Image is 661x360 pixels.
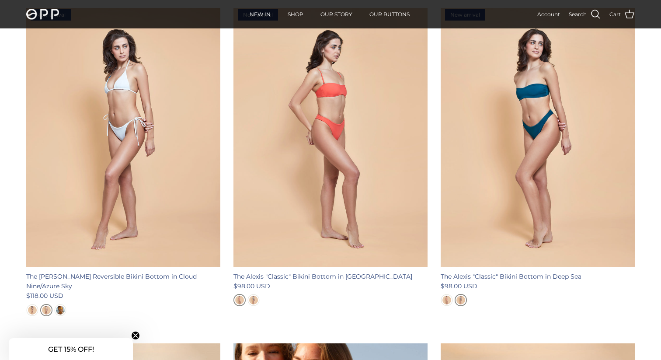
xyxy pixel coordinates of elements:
[131,331,140,340] button: Close teaser
[441,281,477,291] span: $98.00 USD
[313,1,360,28] a: OUR STORY
[26,291,63,301] span: $118.00 USD
[26,272,220,317] a: The [PERSON_NAME] Reversible Bikini Bottom in Cloud Nine/Azure Sky $118.00 USD Black Sand/Coral R...
[233,272,428,308] a: The Alexis "Classic" Bikini Bottom in [GEOGRAPHIC_DATA] $98.00 USD
[131,1,529,28] div: Primary
[40,303,52,317] a: Cloud Nine/Azure Sky
[26,9,59,20] img: OPP Swimwear
[609,10,621,18] span: Cart
[56,306,65,315] img: Golden Hour/Deep Sea
[9,338,133,360] div: GET 15% OFF!Close teaser
[42,306,51,315] img: Cloud Nine/Azure Sky
[537,10,560,18] a: Account
[26,303,38,317] a: Black Sand/Coral Reef
[280,1,311,28] a: SHOP
[362,1,417,28] a: OUR BUTTONS
[569,9,601,20] a: Search
[242,1,278,28] a: NEW IN
[441,272,635,281] div: The Alexis "Classic" Bikini Bottom in Deep Sea
[54,303,66,317] a: Golden Hour/Deep Sea
[233,281,270,291] span: $98.00 USD
[233,272,428,281] div: The Alexis "Classic" Bikini Bottom in [GEOGRAPHIC_DATA]
[441,272,635,308] a: The Alexis "Classic" Bikini Bottom in Deep Sea $98.00 USD
[28,306,37,315] img: Black Sand/Coral Reef
[26,272,220,291] div: The [PERSON_NAME] Reversible Bikini Bottom in Cloud Nine/Azure Sky
[48,345,94,353] span: GET 15% OFF!
[569,10,587,18] span: Search
[609,9,635,20] a: Cart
